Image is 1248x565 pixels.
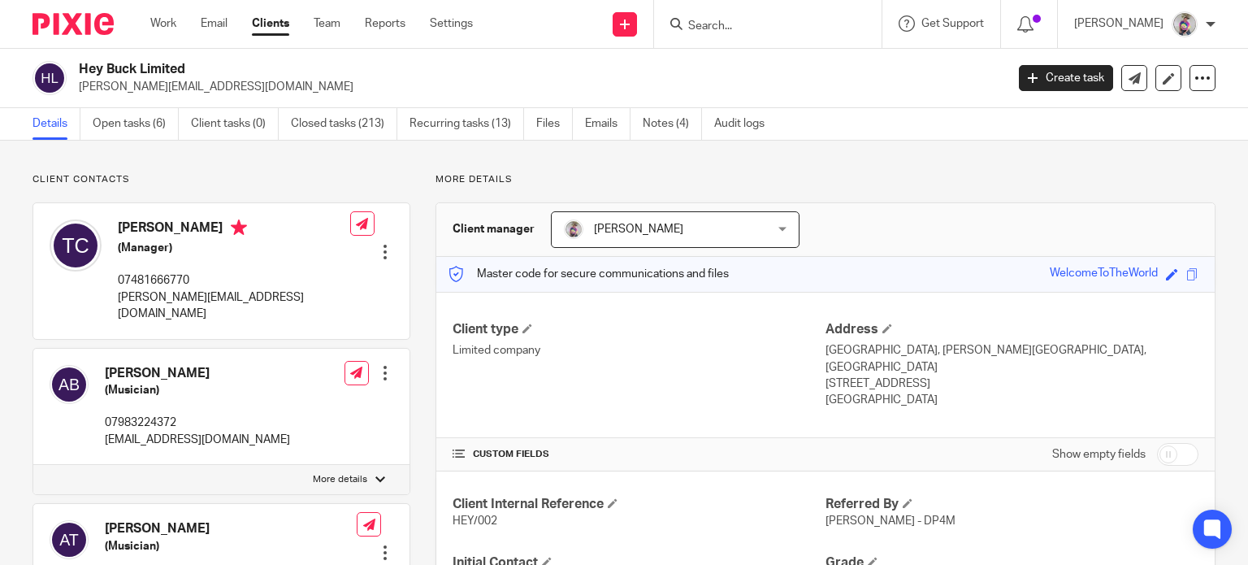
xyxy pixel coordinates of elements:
h4: [PERSON_NAME] [118,219,350,240]
h2: Hey Buck Limited [79,61,812,78]
a: Emails [585,108,630,140]
input: Search [687,20,833,34]
a: Reports [365,15,405,32]
a: Details [32,108,80,140]
h4: [PERSON_NAME] [105,365,290,382]
p: More details [313,473,367,486]
i: Primary [231,219,247,236]
p: Master code for secure communications and files [448,266,729,282]
h4: Address [825,321,1198,338]
p: [PERSON_NAME] [1074,15,1163,32]
a: Create task [1019,65,1113,91]
h5: (Musician) [105,382,290,398]
h4: Client type [453,321,825,338]
p: 07481666770 [118,272,350,289]
p: [STREET_ADDRESS] [825,376,1198,392]
p: Limited company [453,342,825,359]
a: Client tasks (0) [191,108,279,140]
img: svg%3E [50,365,89,404]
p: [GEOGRAPHIC_DATA] [825,392,1198,408]
img: DBTieDye.jpg [564,219,583,239]
span: [PERSON_NAME] [594,224,683,235]
p: More details [435,173,1215,186]
h4: Client Internal Reference [453,496,825,513]
p: [PERSON_NAME][EMAIL_ADDRESS][DOMAIN_NAME] [79,79,994,95]
a: Email [201,15,227,32]
a: Recurring tasks (13) [409,108,524,140]
span: [PERSON_NAME] - DP4M [825,515,955,527]
label: Show empty fields [1052,446,1146,463]
img: svg%3E [50,520,89,559]
h5: (Manager) [118,240,350,256]
span: Get Support [921,18,984,29]
img: DBTieDye.jpg [1172,11,1198,37]
p: [GEOGRAPHIC_DATA], [PERSON_NAME][GEOGRAPHIC_DATA], [GEOGRAPHIC_DATA] [825,342,1198,376]
div: WelcomeToTheWorld [1050,265,1158,284]
h5: (Musician) [105,538,357,554]
a: Open tasks (6) [93,108,179,140]
a: Work [150,15,176,32]
img: svg%3E [50,219,102,272]
h4: CUSTOM FIELDS [453,448,825,461]
h3: Client manager [453,221,535,237]
a: Clients [252,15,289,32]
p: 07983224372 [105,415,290,431]
a: Files [536,108,573,140]
a: Settings [430,15,473,32]
p: [EMAIL_ADDRESS][DOMAIN_NAME] [105,432,290,448]
p: [PERSON_NAME][EMAIL_ADDRESS][DOMAIN_NAME] [118,289,350,323]
p: Client contacts [32,173,410,186]
a: Audit logs [714,108,777,140]
h4: [PERSON_NAME] [105,520,357,537]
a: Notes (4) [643,108,702,140]
img: Pixie [32,13,114,35]
h4: Referred By [825,496,1198,513]
img: svg%3E [32,61,67,95]
a: Team [314,15,340,32]
a: Closed tasks (213) [291,108,397,140]
span: HEY/002 [453,515,497,527]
